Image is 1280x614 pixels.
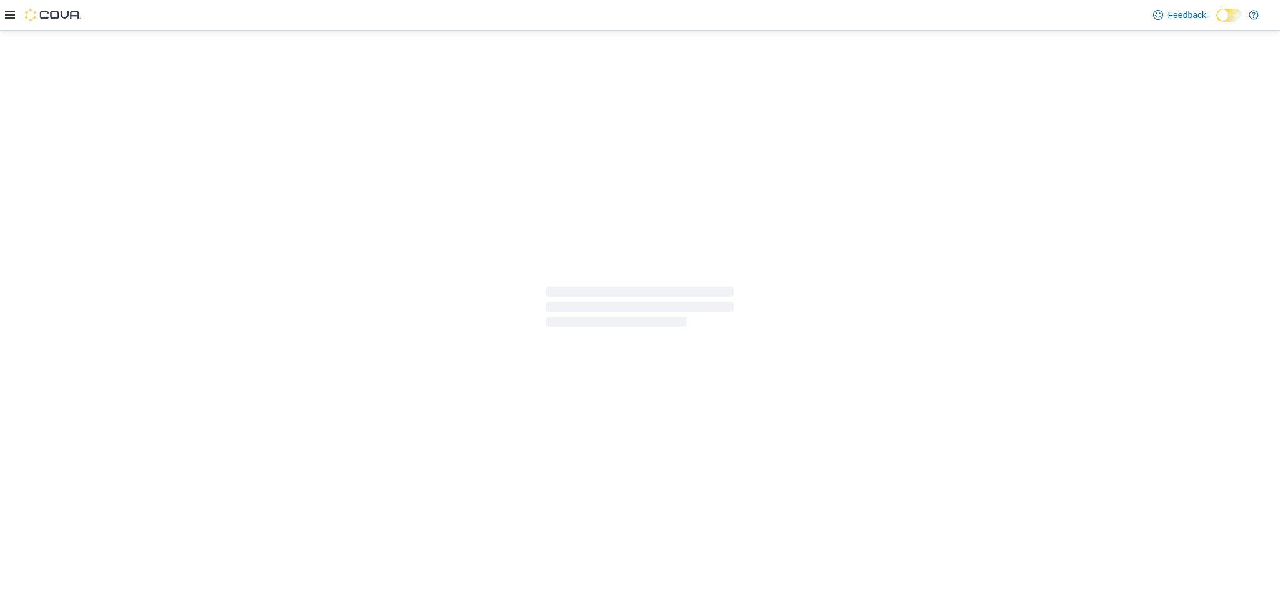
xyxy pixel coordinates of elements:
input: Dark Mode [1216,9,1242,22]
span: Loading [546,289,734,329]
span: Feedback [1168,9,1206,21]
img: Cova [25,9,81,21]
a: Feedback [1148,2,1211,27]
